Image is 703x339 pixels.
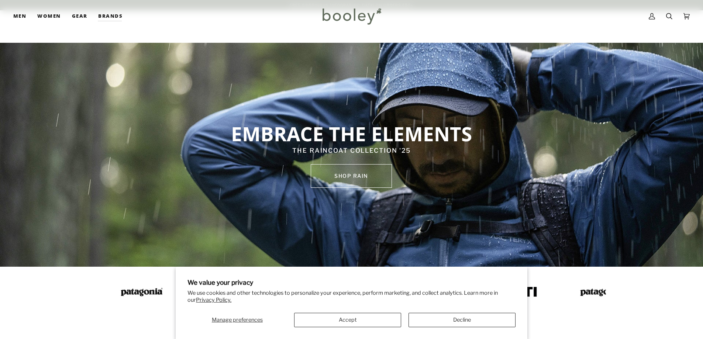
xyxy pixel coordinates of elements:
a: SHOP rain [311,164,392,188]
span: Brands [98,13,123,20]
span: Women [37,13,61,20]
button: Manage preferences [187,313,287,327]
h2: We value your privacy [187,279,516,286]
button: Accept [294,313,401,327]
img: Booley [319,6,384,27]
span: Men [13,13,26,20]
button: Decline [409,313,516,327]
p: We use cookies and other technologies to personalize your experience, perform marketing, and coll... [187,290,516,304]
p: THE RAINCOAT COLLECTION '25 [139,146,564,156]
p: EMBRACE THE ELEMENTS [139,121,564,146]
span: Gear [72,13,87,20]
a: Privacy Policy. [196,297,231,303]
span: Manage preferences [212,316,263,323]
